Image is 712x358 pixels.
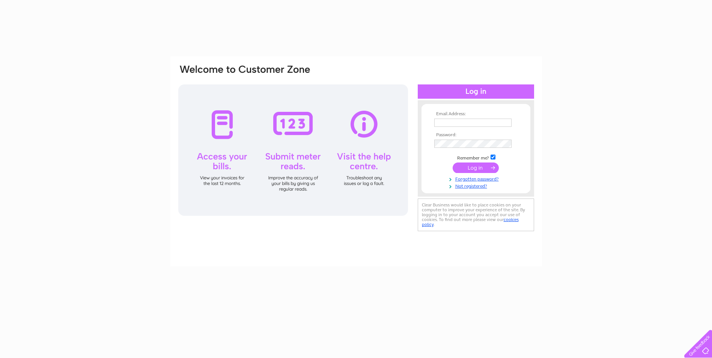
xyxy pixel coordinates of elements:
[422,217,519,227] a: cookies policy
[432,132,519,138] th: Password:
[432,153,519,161] td: Remember me?
[434,182,519,189] a: Not registered?
[453,162,499,173] input: Submit
[434,175,519,182] a: Forgotten password?
[432,111,519,117] th: Email Address:
[418,199,534,231] div: Clear Business would like to place cookies on your computer to improve your experience of the sit...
